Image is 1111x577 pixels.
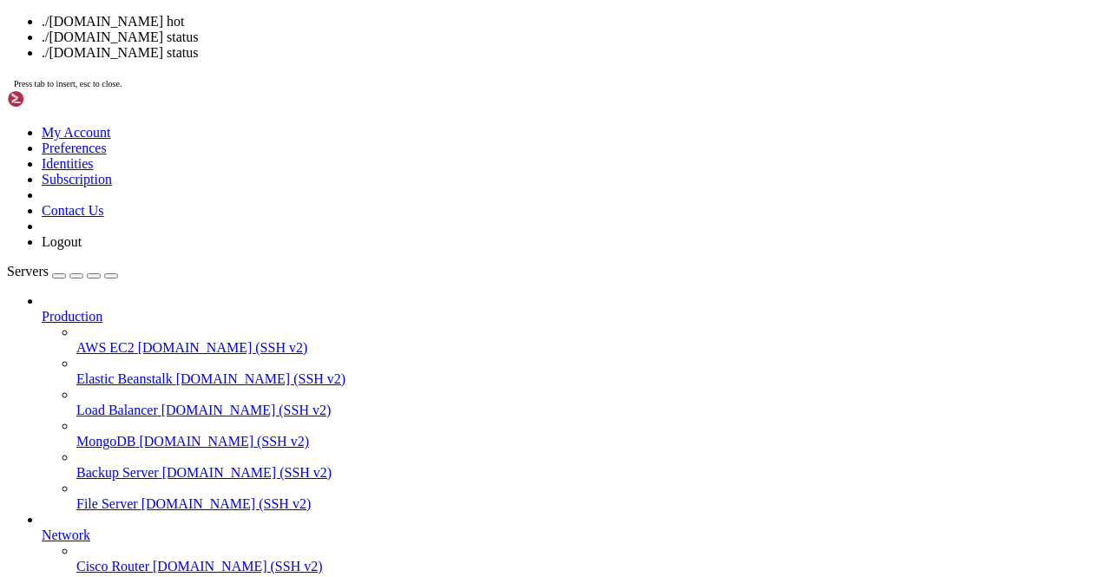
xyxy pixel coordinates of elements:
x-row: (Session info: chrome=133.0.6943.98) [7,189,884,198]
x-row: root@814e7e84aa72:/usr/src/app# ./ [7,493,884,502]
x-row: 121. Telegram:Telegram 216 [7,59,884,68]
x-row: File "/usr/src/app/./games/hot.py", line 297, in main [7,441,884,449]
a: My Account [42,125,111,140]
x-row: Step 04 - An error occurred: Message: element not interactable [7,180,884,189]
a: Elastic Beanstalk [DOMAIN_NAME] (SSH v2) [76,371,1104,387]
a: AWS EC2 [DOMAIN_NAME] (SSH v2) [76,340,1104,356]
span: MongoDB [76,434,135,449]
a: Identities [42,156,94,171]
span: Network [42,528,90,542]
x-row: Step 01 - Attempting to verify if we are logged in (hopefully QR code is not present). [7,120,884,128]
span: [DOMAIN_NAME] (SSH v2) [141,496,312,511]
li: Elastic Beanstalk [DOMAIN_NAME] (SSH v2) [76,356,1104,387]
li: File Server [DOMAIN_NAME] (SSH v2) [76,481,1104,512]
x-row: user_choice = input("Enter 'y' to continue to 'claim' function, 'e' to exit, 'a' or <enter> to au... [7,467,884,475]
x-row: CHROME DRIVER DETACHED: It is now safe to exit the script. [7,397,884,406]
li: MongoDB [DOMAIN_NAME] (SSH v2) [76,418,1104,449]
x-row: #7 0x557ceb26714a <unknown> [7,267,884,276]
a: File Server [DOMAIN_NAME] (SSH v2) [76,496,1104,512]
x-row: Detected iOS platform from user agent. tgWebAppPlatform will be changed to 'ios' later. [7,85,884,94]
img: Shellngn [7,90,107,108]
span: Backup Server [76,465,159,480]
x-row: #5 0x557ceb20ea2a <unknown> [7,250,884,259]
x-row: 118. Telegram:Telegram 229 [7,33,884,42]
li: Cisco Router [DOMAIN_NAME] (SSH v2) [76,543,1104,574]
a: Cisco Router [DOMAIN_NAME] (SSH v2) [76,559,1104,574]
x-row: Enter 'y' to continue to 'claim' function, 'e' to exit, 'a' or <enter> to automatically add to PM... [7,415,884,423]
span: [DOMAIN_NAME] (SSH v2) [153,559,323,574]
li: Production [42,293,1104,512]
li: Backup Server [DOMAIN_NAME] (SSH v2) [76,449,1104,481]
x-row: #3 0x557ceb214548 <unknown> [7,233,884,241]
x-row: 119. Telegram:Telegram 277 [7,42,884,50]
x-row: 120. Telegram:Telegram 244 [7,50,884,59]
x-row: #2 0x557ceb21519c <unknown> [7,224,884,233]
li: ./[DOMAIN_NAME] status [42,45,1104,61]
x-row: #19 0x7f97ddabfea7 start_thread [7,371,884,380]
x-row: #1 0x557ceb1c99d3 <unknown> [7,215,884,224]
x-row: #9 0x557ceb20cf08 <unknown> [7,285,884,293]
x-row: Step 02 - Attempting to check for the start button (should not be present)... [7,128,884,137]
x-row: KeyboardInterrupt [7,475,884,484]
x-row: #10 0x557ceb20e071 <unknown> [7,293,884,302]
li: Load Balancer [DOMAIN_NAME] (SSH v2) [76,387,1104,418]
x-row: CHROME DRIVER INITIALISED: Try not to exit the script before it detaches. [7,102,884,111]
x-row: Step 04 - Attempting to send the '/start' command... [7,172,884,180]
span: [DOMAIN_NAME] (SSH v2) [138,340,308,355]
x-row: File "/usr/src/app/games/claimer.py", line 145, in run [7,458,884,467]
x-row: Step 03 - Attempting to open a link for the app: //a[@href='[URL][DOMAIN_NAME]'] | //div[@class='... [7,137,884,146]
a: Network [42,528,1104,543]
x-row: #18 0x557ceb72afc6 <unknown> [7,363,884,371]
x-row: #8 0x557ceb240ca3 <unknown> [7,276,884,285]
x-row: #4 0x557ceb240ed2 <unknown> [7,241,884,250]
li: ./[DOMAIN_NAME] status [42,30,1104,45]
span: Cisco Router [76,559,149,574]
div: (34, 56) [167,493,171,502]
x-row: #17 0x557ceb71aea9 <unknown> [7,354,884,363]
span: Press tab to insert, esc to close. [14,79,122,89]
x-row: 115. Telegram:Telegram 224 [7,7,884,16]
x-row: Step 03 - Attempting to find the chat window message input box... [7,163,884,172]
x-row: File "/usr/src/app/./games/hot.py", line 300, in <module> [7,423,884,432]
x-row: main() [7,432,884,441]
a: MongoDB [DOMAIN_NAME] (SSH v2) [76,434,1104,449]
x-row: #13 0x557ceb6e1967 <unknown> [7,319,884,328]
span: Servers [7,264,49,279]
a: Preferences [42,141,107,155]
x-row: Cookies file not found, using default user agent. [7,76,884,85]
span: [DOMAIN_NAME] (SSH v2) [161,403,332,417]
x-row: #11 0x557ceb6f5b5b <unknown> [7,302,884,311]
span: [DOMAIN_NAME] (SSH v2) [139,434,309,449]
x-row: Step 01 - Backup restored successfully. [7,111,884,120]
a: Subscription [42,172,112,187]
x-row: #6 0x557ceb24109e <unknown> [7,259,884,267]
a: Servers [7,264,118,279]
x-row: [DOMAIN_NAME]() [7,449,884,458]
x-row: #12 0x557ceb6f9ae2 <unknown> [7,311,884,319]
x-row: 117. Telegram:Telegram 255 [7,24,884,33]
a: Backup Server [DOMAIN_NAME] (SSH v2) [76,465,1104,481]
x-row: Stacktrace: [7,198,884,207]
span: Production [42,309,102,324]
x-row: #0 0x557ceb72c14a <unknown> [7,207,884,215]
x-row: #14 0x557ceb6fa6d4 <unknown> [7,328,884,337]
li: ./[DOMAIN_NAME] hot [42,14,1104,30]
span: [DOMAIN_NAME] (SSH v2) [176,371,346,386]
a: Production [42,309,1104,325]
x-row: #15 0x557ceb6c5c7f <unknown> [7,337,884,345]
span: [DOMAIN_NAME] (SSH v2) [162,465,332,480]
a: Contact Us [42,203,104,218]
span: Elastic Beanstalk [76,371,173,386]
a: Logout [42,234,82,249]
a: Load Balancer [DOMAIN_NAME] (SSH v2) [76,403,1104,418]
span: Load Balancer [76,403,158,417]
x-row: #16 0x557ceb71acd8 <unknown> [7,345,884,354]
x-row: You could add the new/updated session to PM use: pm2 start games/hot.py --interpreter venv/bin/py... [7,406,884,415]
span: File Server [76,496,138,511]
x-row: 116. Telegram:Bholu24 [7,16,884,24]
x-row: Enter the number of the session you want to restore, or 'n' to create a new session: 24 [7,68,884,76]
x-row: Step 03 - Failed to find the 'Open Wallet' button within the expected timeframe. [7,146,884,154]
li: AWS EC2 [DOMAIN_NAME] (SSH v2) [76,325,1104,356]
span: AWS EC2 [76,340,135,355]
